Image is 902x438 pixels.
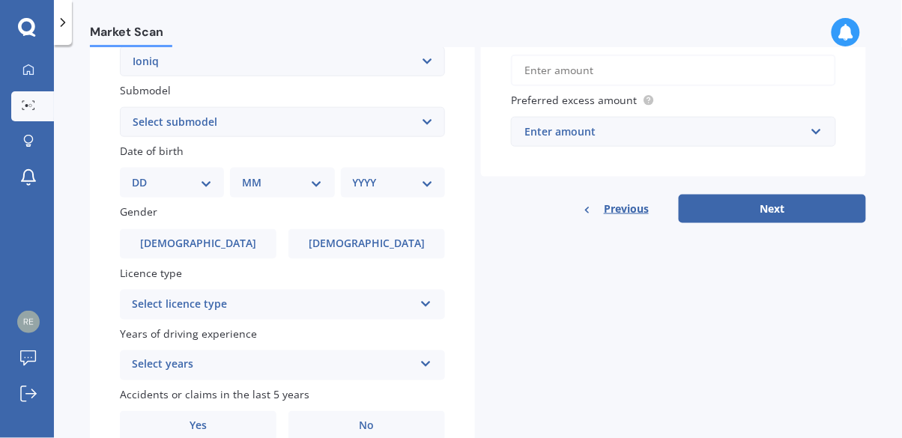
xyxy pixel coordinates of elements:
span: Submodel [120,83,171,97]
img: b51bdebb4ce2cd0dd71677340be4e1ff [17,311,40,333]
input: Enter amount [511,55,836,86]
div: Select licence type [132,296,414,314]
span: [DEMOGRAPHIC_DATA] [309,237,425,250]
span: Accidents or claims in the last 5 years [120,387,309,401]
span: Licence type [120,266,182,280]
span: [DEMOGRAPHIC_DATA] [140,237,256,250]
div: Select years [132,356,414,374]
button: Next [679,195,866,223]
span: Gender [120,205,157,219]
span: Preferred excess amount [511,93,637,107]
span: Years of driving experience [120,326,257,341]
span: Previous [604,198,649,220]
span: Date of birth [120,144,184,158]
div: Enter amount [524,124,805,140]
span: Market Scan [90,25,172,45]
span: No [360,420,375,433]
span: Yes [190,420,207,433]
